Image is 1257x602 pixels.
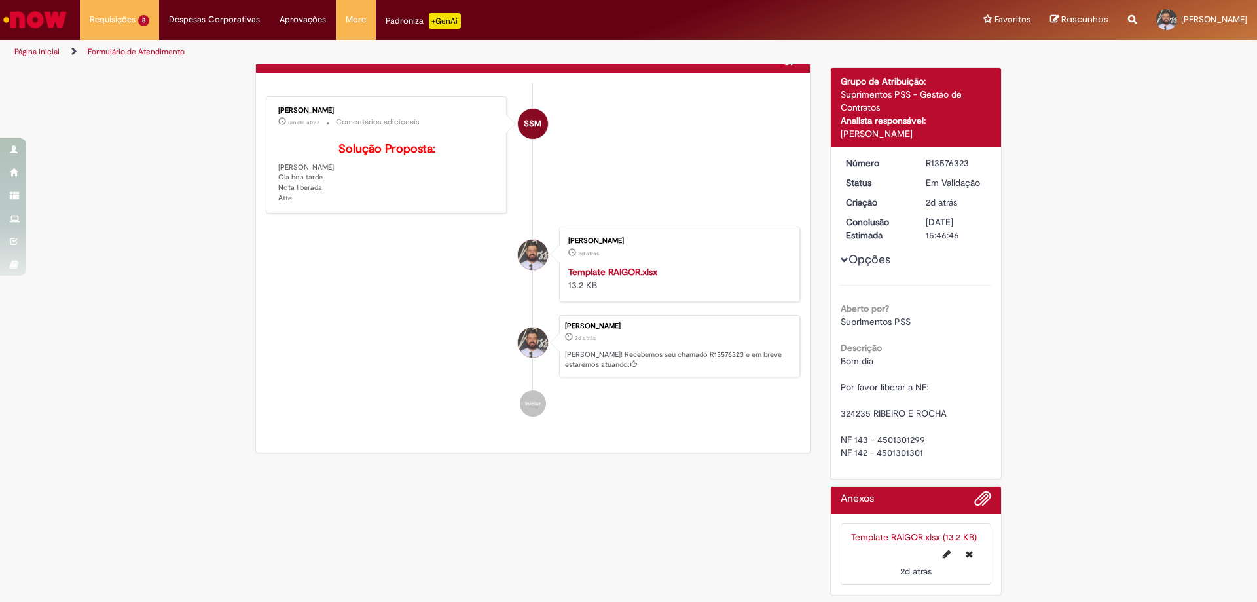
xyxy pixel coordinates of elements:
[926,196,987,209] div: 29/09/2025 11:46:42
[565,350,793,370] p: [PERSON_NAME]! Recebemos seu chamado R13576323 e em breve estaremos atuando.
[138,15,149,26] span: 8
[568,266,657,278] a: Template RAIGOR.xlsx
[836,157,917,170] dt: Número
[836,216,917,242] dt: Conclusão Estimada
[841,342,882,354] b: Descrição
[926,216,987,242] div: [DATE] 15:46:46
[836,196,917,209] dt: Criação
[841,316,911,328] span: Suprimentos PSS
[575,334,596,342] span: 2d atrás
[565,322,793,330] div: [PERSON_NAME]
[578,250,599,257] span: 2d atrás
[90,13,136,26] span: Requisições
[851,531,977,543] a: Template RAIGOR.xlsx (13.2 KB)
[1061,13,1108,26] span: Rascunhos
[958,544,981,565] button: Excluir Template RAIGOR.xlsx
[429,13,461,29] p: +GenAi
[900,565,932,577] span: 2d atrás
[926,157,987,170] div: R13576323
[578,250,599,257] time: 29/09/2025 11:46:35
[926,197,957,208] span: 2d atrás
[841,88,992,114] div: Suprimentos PSS - Gestão de Contratos
[518,328,548,358] div: Filipe de Andrade Reyes Molina
[568,237,786,245] div: [PERSON_NAME]
[841,493,874,505] h2: Anexos
[288,119,319,126] span: um dia atrás
[278,107,496,115] div: [PERSON_NAME]
[974,490,991,514] button: Adicionar anexos
[1181,14,1247,25] span: [PERSON_NAME]
[836,176,917,189] dt: Status
[280,13,326,26] span: Aprovações
[575,334,596,342] time: 29/09/2025 11:46:42
[926,176,987,189] div: Em Validação
[935,544,958,565] button: Editar nome de arquivo Template RAIGOR.xlsx
[1,7,69,33] img: ServiceNow
[266,83,800,430] ul: Histórico de tíquete
[841,114,992,127] div: Analista responsável:
[88,47,185,57] a: Formulário de Atendimento
[568,265,786,292] div: 13.2 KB
[10,40,828,64] ul: Trilhas de página
[841,75,992,88] div: Grupo de Atribuição:
[386,13,461,29] div: Padroniza
[524,108,541,140] span: SSM
[841,303,889,314] b: Aberto por?
[169,13,260,26] span: Despesas Corporativas
[266,315,800,378] li: Filipe de Andrade Reyes Molina
[1050,14,1108,26] a: Rascunhos
[518,109,548,139] div: Siumara Santos Moura
[338,141,435,157] b: Solução Proposta:
[841,127,992,140] div: [PERSON_NAME]
[783,49,800,66] button: Adicionar anexos
[336,117,420,128] small: Comentários adicionais
[278,143,496,204] p: [PERSON_NAME] Ola boa tarde Nota liberada Atte
[14,47,60,57] a: Página inicial
[346,13,366,26] span: More
[841,355,947,459] span: Bom dia Por favor liberar a NF: 324235 RIBEIRO E ROCHA NF 143 - 4501301299 NF 142 - 4501301301
[900,565,932,577] time: 29/09/2025 11:46:35
[518,240,548,270] div: Filipe de Andrade Reyes Molina
[994,13,1030,26] span: Favoritos
[288,119,319,126] time: 30/09/2025 10:09:27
